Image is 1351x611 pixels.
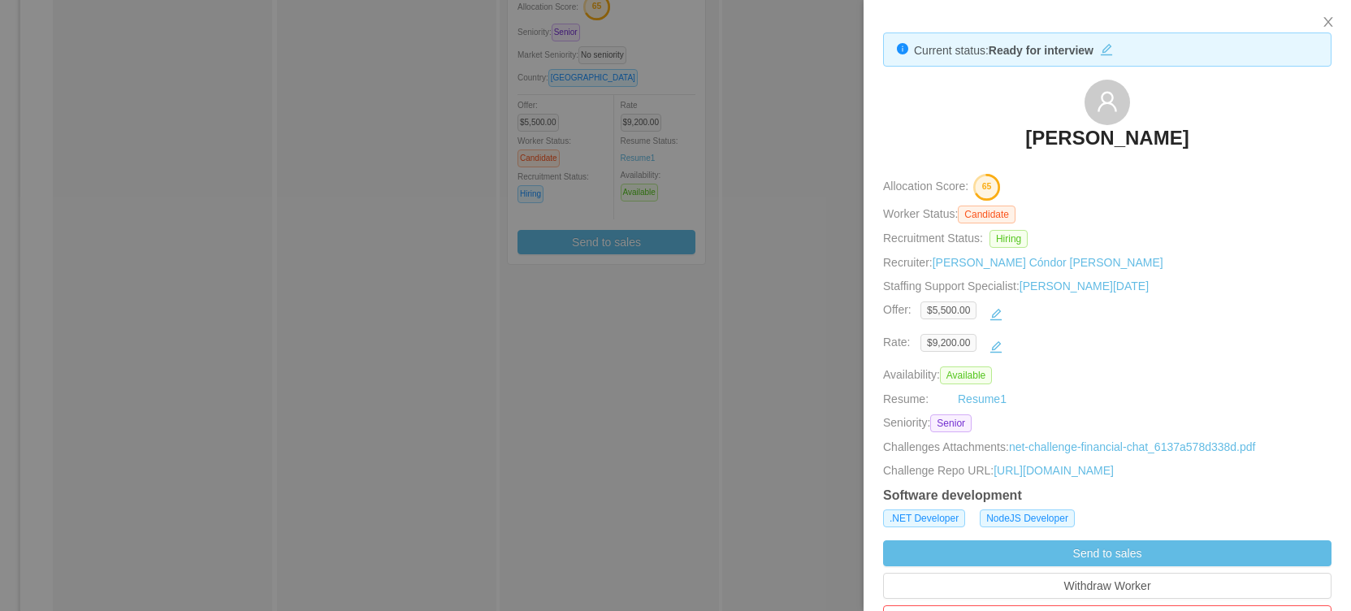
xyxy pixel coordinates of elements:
[883,488,1022,502] strong: Software development
[933,256,1163,269] a: [PERSON_NAME] Cóndor [PERSON_NAME]
[1096,90,1119,113] i: icon: user
[883,414,930,432] span: Seniority:
[989,44,1093,57] strong: Ready for interview
[914,44,989,57] span: Current status:
[883,368,998,381] span: Availability:
[1009,440,1256,453] a: net-challenge-financial-chat_6137a578d338d.pdf
[1025,125,1189,151] h3: [PERSON_NAME]
[958,206,1015,223] span: Candidate
[1025,125,1189,161] a: [PERSON_NAME]
[1093,40,1119,56] button: icon: edit
[883,232,983,245] span: Recruitment Status:
[940,366,992,384] span: Available
[983,301,1009,327] button: icon: edit
[883,207,958,220] span: Worker Status:
[883,573,1332,599] button: Withdraw Worker
[883,439,1009,456] span: Challenges Attachments:
[883,256,1163,269] span: Recruiter:
[958,391,1007,408] a: Resume1
[989,230,1028,248] span: Hiring
[920,334,976,352] span: $9,200.00
[883,462,994,479] span: Challenge Repo URL:
[897,43,908,54] i: icon: info-circle
[930,414,972,432] span: Senior
[980,509,1075,527] span: NodeJS Developer
[883,180,968,193] span: Allocation Score:
[883,509,965,527] span: .NET Developer
[1020,279,1149,292] a: [PERSON_NAME][DATE]
[883,540,1332,566] button: Send to sales
[982,182,992,192] text: 65
[994,464,1114,477] a: [URL][DOMAIN_NAME]
[883,279,1149,292] span: Staffing Support Specialist:
[983,334,1009,360] button: icon: edit
[920,301,976,319] span: $5,500.00
[883,392,929,405] span: Resume:
[1322,15,1335,28] i: icon: close
[968,173,1001,199] button: 65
